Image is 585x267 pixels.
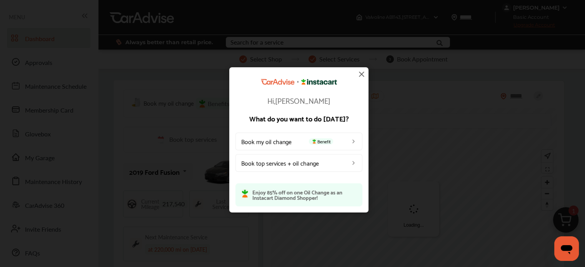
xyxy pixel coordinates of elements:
[261,79,337,85] img: CarAdvise Instacart Logo
[235,132,362,150] a: Book my oil changeBenefit
[357,70,366,79] img: close-icon.a004319c.svg
[350,159,357,166] img: left_arrow_icon.0f472efe.svg
[242,189,248,197] img: instacart-icon.73bd83c2.svg
[235,96,362,104] p: Hi, [PERSON_NAME]
[350,138,357,144] img: left_arrow_icon.0f472efe.svg
[235,154,362,171] a: Book top services + oil change
[235,114,362,121] p: What do you want to do [DATE]?
[554,236,579,261] iframe: Button to launch messaging window
[311,139,317,143] img: instacart-icon.73bd83c2.svg
[252,189,356,200] p: Enjoy 85% off on one Oil Change as an Instacart Diamond Shopper!
[309,138,333,144] span: Benefit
